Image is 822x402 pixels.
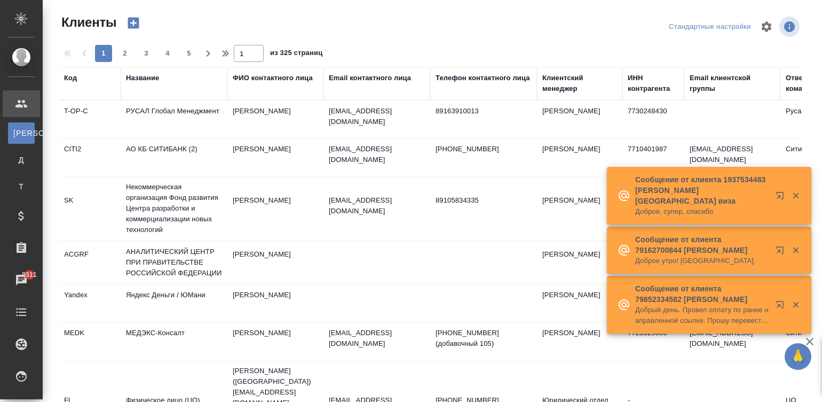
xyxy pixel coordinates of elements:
td: 7730248430 [622,100,684,138]
button: Создать [121,14,146,32]
span: 3 [138,48,155,59]
td: АНАЛИТИЧЕСКИЙ ЦЕНТР ПРИ ПРАВИТЕЛЬСТВЕ РОССИЙСКОЙ ФЕДЕРАЦИИ [121,241,227,284]
button: 5 [180,45,197,62]
p: Сообщение от клиента 79852334582 [PERSON_NAME] [635,283,769,305]
p: 89163910013 [436,106,532,117]
td: [PERSON_NAME] [227,190,323,227]
td: [PERSON_NAME] [227,284,323,322]
p: [PHONE_NUMBER] [436,144,532,154]
td: [PERSON_NAME] [227,138,323,176]
td: АО КБ СИТИБАНК (2) [121,138,227,176]
td: [PERSON_NAME] [537,138,622,176]
button: Открыть в новой вкладке [769,185,795,211]
span: 9311 [15,269,43,280]
a: 9311 [3,267,40,293]
div: Код [64,73,77,83]
span: [PERSON_NAME] [13,128,29,138]
button: Открыть в новой вкладке [769,294,795,320]
div: Email клиентской группы [690,73,775,94]
p: Сообщение от клиента 1937534483 [PERSON_NAME] [GEOGRAPHIC_DATA] виза [635,174,769,206]
td: [PERSON_NAME] [537,100,622,138]
td: [PERSON_NAME] [537,284,622,322]
td: Некоммерческая организация Фонд развития Центра разработки и коммерциализации новых технологий [121,176,227,241]
p: Доброе утро! [GEOGRAPHIC_DATA]. [635,256,769,266]
span: Настроить таблицу [754,14,779,40]
button: 2 [116,45,133,62]
div: split button [666,19,754,35]
button: Закрыть [785,191,807,200]
p: [EMAIL_ADDRESS][DOMAIN_NAME] [329,195,425,217]
button: 3 [138,45,155,62]
button: Закрыть [785,300,807,310]
button: 4 [159,45,176,62]
td: [PERSON_NAME] [227,244,323,281]
div: Клиентский менеджер [542,73,617,94]
td: ACGRF [59,244,121,281]
td: T-OP-C [59,100,121,138]
td: [PERSON_NAME] [537,244,622,281]
span: Посмотреть информацию [779,17,802,37]
td: Yandex [59,284,121,322]
button: Закрыть [785,245,807,255]
p: Доброе, супер, спасибо [635,206,769,217]
span: 2 [116,48,133,59]
p: Добрый день. Провел оплату по ранее направленной ссылке. Прошу перевести документы. [635,305,769,326]
p: [EMAIL_ADDRESS][DOMAIN_NAME] [329,106,425,127]
td: [PERSON_NAME] [227,100,323,138]
span: 4 [159,48,176,59]
span: Т [13,181,29,192]
div: ФИО контактного лица [233,73,313,83]
td: РУСАЛ Глобал Менеджмент [121,100,227,138]
td: SK [59,190,121,227]
td: [EMAIL_ADDRESS][DOMAIN_NAME] [684,138,780,176]
a: Д [8,149,35,171]
p: [EMAIL_ADDRESS][DOMAIN_NAME] [329,144,425,165]
td: [PERSON_NAME] [537,322,622,360]
a: Т [8,176,35,197]
a: [PERSON_NAME] [8,122,35,144]
td: [PERSON_NAME] [537,190,622,227]
td: CITI2 [59,138,121,176]
td: 7710401987 [622,138,684,176]
button: Открыть в новой вкладке [769,239,795,265]
p: [EMAIL_ADDRESS][DOMAIN_NAME] [329,328,425,349]
td: Яндекс Деньги / ЮМани [121,284,227,322]
div: Телефон контактного лица [436,73,530,83]
p: Сообщение от клиента 79162700844 [PERSON_NAME] [635,234,769,256]
td: [PERSON_NAME] [227,322,323,360]
p: [PHONE_NUMBER] (добавочный 105) [436,328,532,349]
p: 89105834335 [436,195,532,206]
td: MEDK [59,322,121,360]
td: МЕДЭКС-Консалт [121,322,227,360]
div: Название [126,73,159,83]
span: Д [13,154,29,165]
span: из 325 страниц [270,47,322,62]
span: 5 [180,48,197,59]
span: Клиенты [59,14,116,31]
div: ИНН контрагента [628,73,679,94]
div: Email контактного лица [329,73,411,83]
